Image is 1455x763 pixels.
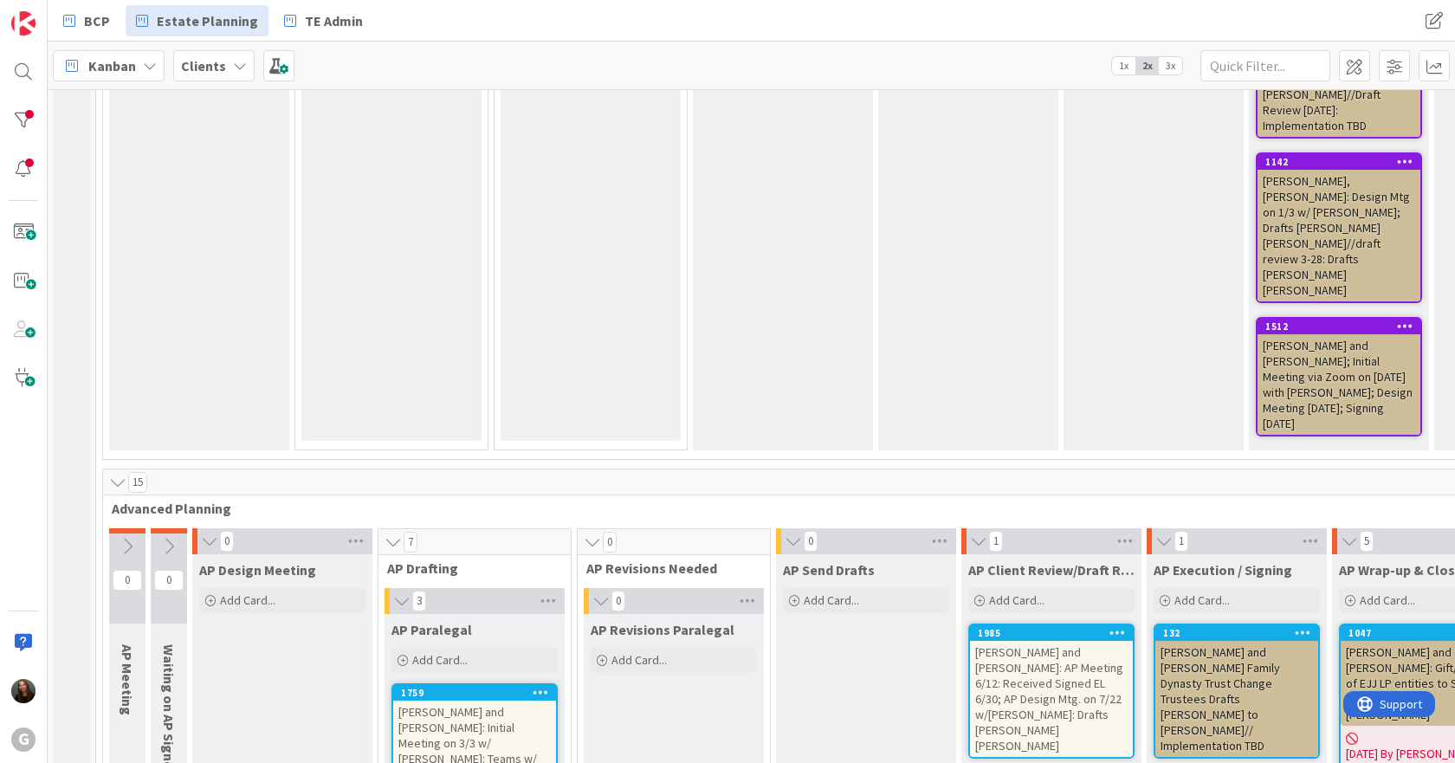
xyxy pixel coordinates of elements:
[1258,154,1420,301] div: 1142[PERSON_NAME], [PERSON_NAME]: Design Mtg on 1/3 w/ [PERSON_NAME]; Drafts [PERSON_NAME] [PERSO...
[11,679,36,703] img: AM
[1258,334,1420,435] div: [PERSON_NAME] and [PERSON_NAME]; Initial Meeting via Zoom on [DATE] with [PERSON_NAME]; Design Me...
[119,644,136,715] span: AP Meeting
[199,561,316,579] span: AP Design Meeting
[1200,50,1330,81] input: Quick Filter...
[1258,319,1420,435] div: 1512[PERSON_NAME] and [PERSON_NAME]; Initial Meeting via Zoom on [DATE] with [PERSON_NAME]; Desig...
[1265,320,1420,333] div: 1512
[783,561,875,579] span: AP Send Drafts
[970,625,1133,757] div: 1985[PERSON_NAME] and [PERSON_NAME]: AP Meeting 6/12: Received Signed EL 6/30; AP Design Mtg. on ...
[611,652,667,668] span: Add Card...
[970,625,1133,641] div: 1985
[11,727,36,752] div: G
[591,621,734,638] span: AP Revisions Paralegal
[1258,154,1420,170] div: 1142
[53,5,120,36] a: BCP
[1154,561,1292,579] span: AP Execution / Signing
[1163,627,1318,639] div: 132
[181,57,226,74] b: Clients
[978,627,1133,639] div: 1985
[1258,170,1420,301] div: [PERSON_NAME], [PERSON_NAME]: Design Mtg on 1/3 w/ [PERSON_NAME]; Drafts [PERSON_NAME] [PERSON_NA...
[1360,592,1415,608] span: Add Card...
[1174,531,1188,552] span: 1
[305,10,363,31] span: TE Admin
[968,624,1135,759] a: 1985[PERSON_NAME] and [PERSON_NAME]: AP Meeting 6/12: Received Signed EL 6/30; AP Design Mtg. on ...
[1154,624,1320,759] a: 132[PERSON_NAME] and [PERSON_NAME] Family Dynasty Trust Change Trustees Drafts [PERSON_NAME] to [...
[84,10,110,31] span: BCP
[1112,57,1135,74] span: 1x
[220,531,234,552] span: 0
[128,472,147,493] span: 15
[1174,592,1230,608] span: Add Card...
[1155,625,1318,757] div: 132[PERSON_NAME] and [PERSON_NAME] Family Dynasty Trust Change Trustees Drafts [PERSON_NAME] to [...
[88,55,136,76] span: Kanban
[1265,156,1420,168] div: 1142
[1258,319,1420,334] div: 1512
[274,5,373,36] a: TE Admin
[1135,57,1159,74] span: 2x
[157,10,258,31] span: Estate Planning
[603,532,617,553] span: 0
[391,621,472,638] span: AP Paralegal
[1155,625,1318,641] div: 132
[113,570,142,591] span: 0
[404,532,417,553] span: 7
[1256,317,1422,436] a: 1512[PERSON_NAME] and [PERSON_NAME]; Initial Meeting via Zoom on [DATE] with [PERSON_NAME]; Desig...
[989,531,1003,552] span: 1
[586,559,748,577] span: AP Revisions Needed
[804,531,818,552] span: 0
[970,641,1133,757] div: [PERSON_NAME] and [PERSON_NAME]: AP Meeting 6/12: Received Signed EL 6/30; AP Design Mtg. on 7/22...
[393,685,556,701] div: 1759
[968,561,1135,579] span: AP Client Review/Draft Review Meeting
[11,11,36,36] img: Visit kanbanzone.com
[36,3,79,23] span: Support
[1256,152,1422,303] a: 1142[PERSON_NAME], [PERSON_NAME]: Design Mtg on 1/3 w/ [PERSON_NAME]; Drafts [PERSON_NAME] [PERSO...
[1155,641,1318,757] div: [PERSON_NAME] and [PERSON_NAME] Family Dynasty Trust Change Trustees Drafts [PERSON_NAME] to [PER...
[412,591,426,611] span: 3
[989,592,1044,608] span: Add Card...
[804,592,859,608] span: Add Card...
[1159,57,1182,74] span: 3x
[611,591,625,611] span: 0
[412,652,468,668] span: Add Card...
[220,592,275,608] span: Add Card...
[387,559,549,577] span: AP Drafting
[126,5,268,36] a: Estate Planning
[401,687,556,699] div: 1759
[1360,531,1374,552] span: 5
[154,570,184,591] span: 0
